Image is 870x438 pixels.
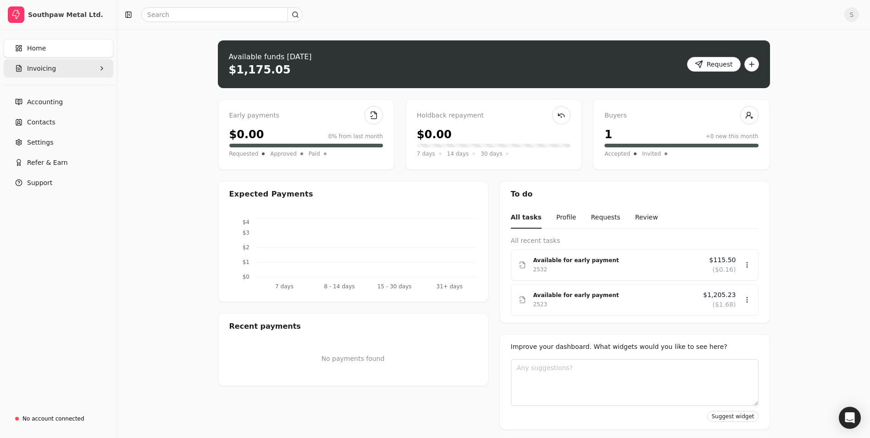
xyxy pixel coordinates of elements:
span: ($0.16) [712,265,736,275]
button: Requests [591,207,620,229]
span: ($1.68) [712,300,736,309]
span: 30 days [481,149,502,158]
div: $0.00 [417,126,452,143]
span: $115.50 [709,255,736,265]
span: Settings [27,138,53,147]
div: Early payments [229,111,383,121]
input: Search [141,7,303,22]
div: +0 new this month [706,132,759,140]
a: Accounting [4,93,113,111]
button: Request [687,57,741,72]
a: Contacts [4,113,113,131]
button: Suggest widget [707,411,758,422]
span: Approved [270,149,297,158]
p: No payments found [229,354,477,364]
button: Support [4,174,113,192]
div: Available for early payment [533,291,696,300]
div: 0% from last month [328,132,383,140]
div: Available for early payment [533,256,702,265]
button: Review [635,207,658,229]
a: No account connected [4,410,113,427]
span: Refer & Earn [27,158,68,168]
button: Refer & Earn [4,153,113,172]
tspan: 15 - 30 days [377,283,411,290]
tspan: $0 [242,274,249,280]
span: Paid [309,149,320,158]
div: 2523 [533,300,548,309]
div: Available funds [DATE] [229,51,312,62]
tspan: 7 days [275,283,294,290]
span: 7 days [417,149,435,158]
tspan: $2 [242,244,249,251]
div: Improve your dashboard. What widgets would you like to see here? [511,342,759,352]
tspan: $1 [242,259,249,265]
div: Open Intercom Messenger [839,407,861,429]
a: Settings [4,133,113,152]
div: Recent payments [218,314,488,339]
a: Home [4,39,113,57]
button: Profile [556,207,576,229]
div: 1 [604,126,612,143]
div: No account connected [22,415,84,423]
span: Accounting [27,97,63,107]
button: Invoicing [4,59,113,78]
div: 2532 [533,265,548,274]
div: $0.00 [229,126,264,143]
tspan: 31+ days [436,283,462,290]
div: Expected Payments [229,189,313,200]
tspan: $4 [242,219,249,225]
span: Accepted [604,149,630,158]
span: 14 days [447,149,469,158]
tspan: $3 [242,230,249,236]
div: All recent tasks [511,236,759,246]
span: Contacts [27,118,55,127]
span: Invoicing [27,64,56,73]
tspan: 8 - 14 days [324,283,355,290]
span: Support [27,178,52,188]
span: $1,205.23 [703,290,736,300]
button: All tasks [511,207,542,229]
span: Home [27,44,46,53]
div: Holdback repayment [417,111,571,121]
div: Buyers [604,111,758,121]
span: Invited [642,149,661,158]
button: S [844,7,859,22]
div: $1,175.05 [229,62,291,77]
div: Southpaw Metal Ltd. [28,10,109,19]
span: Requested [229,149,259,158]
div: To do [500,181,770,207]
